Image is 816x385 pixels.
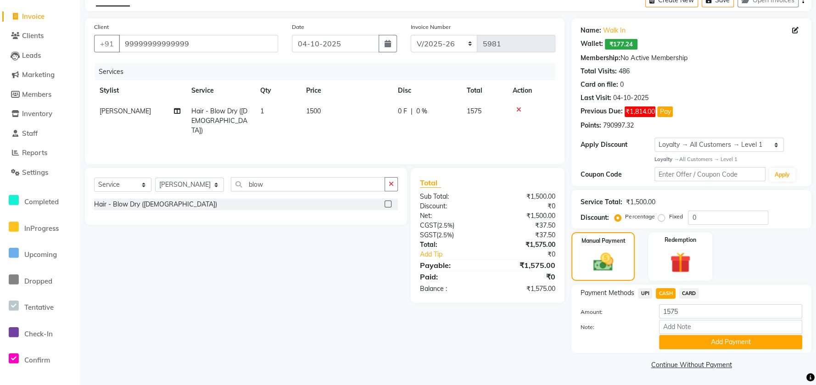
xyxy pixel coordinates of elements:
div: ₹1,500.00 [626,197,655,207]
th: Price [301,80,392,101]
div: Last Visit: [581,93,611,103]
a: Clients [2,31,78,41]
span: Leads [22,51,41,60]
a: Leads [2,50,78,61]
div: ( ) [413,221,488,230]
span: Dropped [24,277,52,285]
span: InProgress [24,224,59,233]
div: Paid: [413,271,488,282]
span: Members [22,90,51,99]
input: Add Note [659,320,802,334]
span: [PERSON_NAME] [100,107,151,115]
input: Amount [659,304,802,318]
div: ₹0 [488,271,563,282]
span: Confirm [24,356,50,364]
img: _gift.svg [664,250,698,275]
div: ₹37.50 [488,230,563,240]
button: Apply [769,168,795,182]
span: 1575 [467,107,481,115]
th: Stylist [94,80,186,101]
div: ₹1,500.00 [488,211,563,221]
div: Services [95,63,562,80]
span: Reports [22,148,47,157]
div: 790997.32 [603,121,634,130]
span: Check-In [24,329,53,338]
span: 2.5% [439,222,453,229]
div: Discount: [581,213,609,223]
div: Sub Total: [413,192,488,201]
div: ( ) [413,230,488,240]
span: CGST [420,221,437,229]
div: ₹1,575.00 [488,260,563,271]
a: Marketing [2,70,78,80]
a: Settings [2,167,78,178]
label: Client [94,23,109,31]
a: Staff [2,128,78,139]
div: Hair - Blow Dry ([DEMOGRAPHIC_DATA]) [94,200,217,209]
div: Balance : [413,284,488,294]
span: Staff [22,129,38,138]
div: Name: [581,26,601,35]
div: ₹0 [500,250,563,259]
div: No Active Membership [581,53,802,63]
a: Reports [2,148,78,158]
span: SGST [420,231,436,239]
span: Settings [22,168,48,177]
span: Completed [24,197,59,206]
strong: Loyalty → [654,156,679,162]
div: Points: [581,121,601,130]
img: _cash.svg [587,251,620,273]
div: Payable: [413,260,488,271]
span: Clients [22,31,44,40]
a: Add Tip [413,250,500,259]
span: Marketing [22,70,55,79]
th: Total [461,80,507,101]
div: Card on file: [581,80,618,89]
span: UPI [638,288,652,299]
th: Qty [255,80,301,101]
span: 0 % [416,106,427,116]
div: Total Visits: [581,67,617,76]
div: Net: [413,211,488,221]
div: ₹1,575.00 [488,240,563,250]
label: Fixed [669,212,682,221]
div: Service Total: [581,197,622,207]
span: Upcoming [24,250,57,259]
div: 486 [619,67,630,76]
th: Action [507,80,555,101]
span: ₹1,814.00 [625,106,655,117]
div: Discount: [413,201,488,211]
label: Amount: [574,308,652,316]
input: Enter Offer / Coupon Code [654,167,765,181]
div: Coupon Code [581,170,654,179]
label: Date [292,23,304,31]
input: Search or Scan [231,177,385,191]
div: Membership: [581,53,620,63]
button: Pay [657,106,673,117]
a: Invoice [2,11,78,22]
a: Walk In [603,26,626,35]
div: Apply Discount [581,140,654,150]
span: Total [420,178,441,188]
span: Inventory [22,109,52,118]
th: Disc [392,80,461,101]
div: Total: [413,240,488,250]
span: 2.5% [438,231,452,239]
button: +91 [94,35,120,52]
div: ₹1,575.00 [488,284,563,294]
span: 1 [260,107,264,115]
div: ₹0 [488,201,563,211]
div: All Customers → Level 1 [654,156,802,163]
span: CARD [679,288,699,299]
span: Tentative [24,303,54,312]
label: Note: [574,323,652,331]
label: Percentage [625,212,654,221]
a: Inventory [2,109,78,119]
button: Add Payment [659,335,802,349]
label: Redemption [665,236,696,244]
span: Payment Methods [581,288,634,298]
label: Manual Payment [581,237,625,245]
span: Hair - Blow Dry ([DEMOGRAPHIC_DATA]) [191,107,247,134]
span: Invoice [22,12,45,21]
span: ₹177.24 [605,39,637,50]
